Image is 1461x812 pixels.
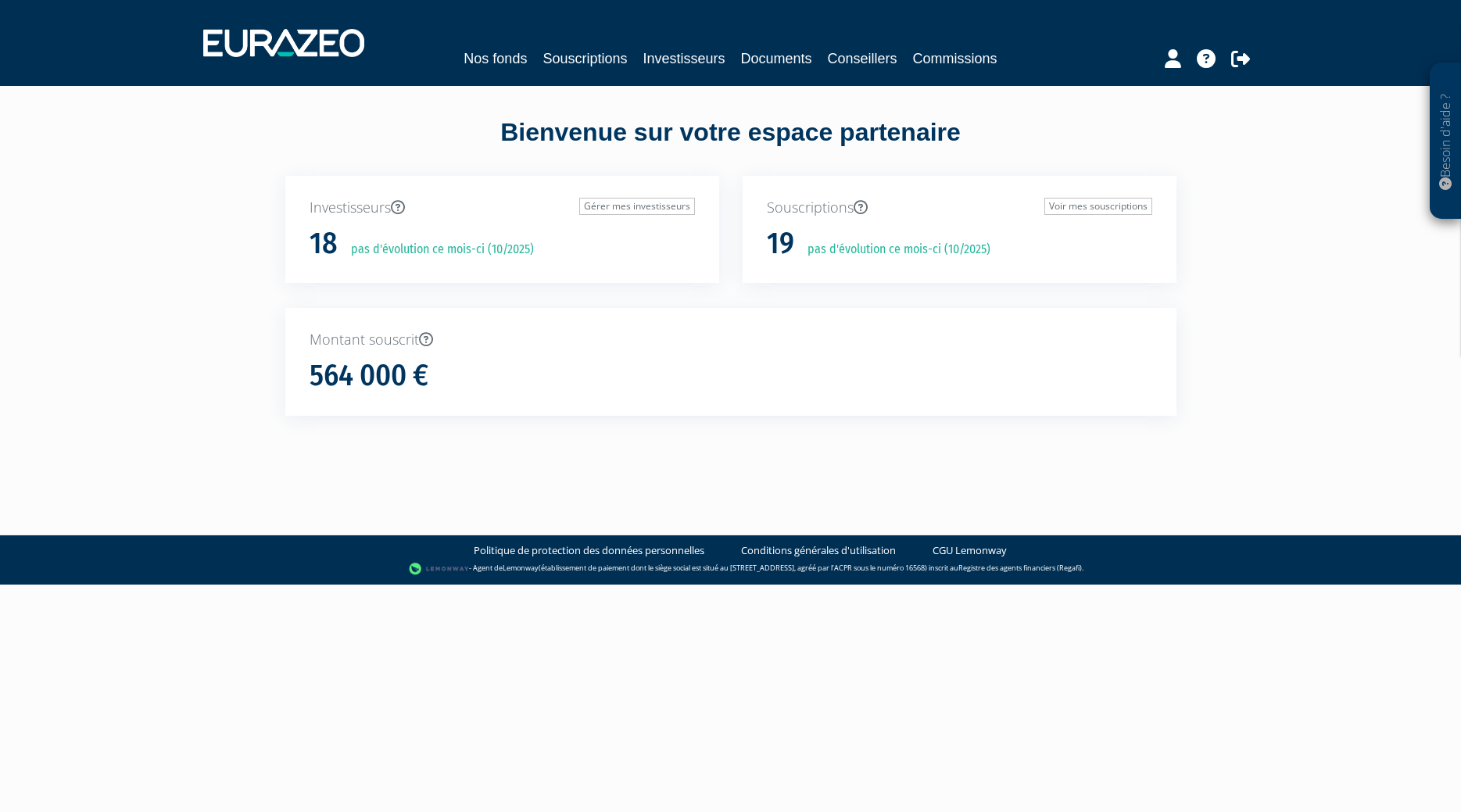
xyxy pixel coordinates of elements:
[474,543,704,558] a: Politique de protection des données personnelles
[274,115,1188,176] div: Bienvenue sur votre espace partenaire
[1044,198,1152,215] a: Voir mes souscriptions
[543,48,627,70] a: Souscriptions
[933,543,1007,558] a: CGU Lemonway
[310,359,428,392] h1: 564 000 €
[409,561,469,577] img: logo-lemonway.png
[310,198,695,218] p: Investisseurs
[203,29,364,57] img: 1732889491-logotype_eurazeo_blanc_rvb.png
[913,48,997,70] a: Commissions
[767,198,1152,218] p: Souscriptions
[741,543,896,558] a: Conditions générales d'utilisation
[1437,71,1455,212] p: Besoin d'aide ?
[503,563,539,573] a: Lemonway
[767,227,794,260] h1: 19
[828,48,897,70] a: Conseillers
[310,227,338,260] h1: 18
[579,198,695,215] a: Gérer mes investisseurs
[340,241,534,259] p: pas d'évolution ce mois-ci (10/2025)
[958,563,1082,573] a: Registre des agents financiers (Regafi)
[741,48,812,70] a: Documents
[797,241,990,259] p: pas d'évolution ce mois-ci (10/2025)
[464,48,527,70] a: Nos fonds
[16,561,1445,577] div: - Agent de (établissement de paiement dont le siège social est situé au [STREET_ADDRESS], agréé p...
[310,330,1152,350] p: Montant souscrit
[643,48,725,70] a: Investisseurs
